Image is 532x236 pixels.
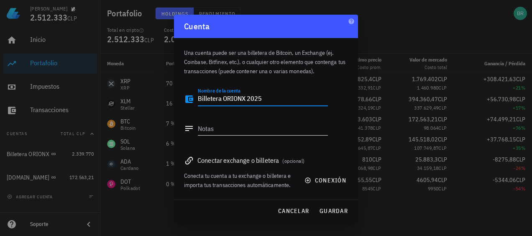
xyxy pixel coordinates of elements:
span: guardar [319,207,348,215]
button: guardar [316,203,351,218]
div: Una cuenta puede ser una billetera de Bitcoin, un Exchange (ej. Coinbase, Bitfinex, etc.), o cual... [184,38,348,81]
div: Conecta tu cuenta a tu exchange o billetera e importa tus transacciones automáticamente. [184,171,294,190]
button: conexión [299,173,353,188]
span: (opcional) [282,158,304,164]
span: cancelar [278,207,309,215]
button: cancelar [274,203,312,218]
div: Conectar exchange o billetera [184,154,348,166]
div: Cuenta [174,15,358,38]
span: conexión [306,177,346,184]
label: Nombre de la cuenta [198,87,240,94]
